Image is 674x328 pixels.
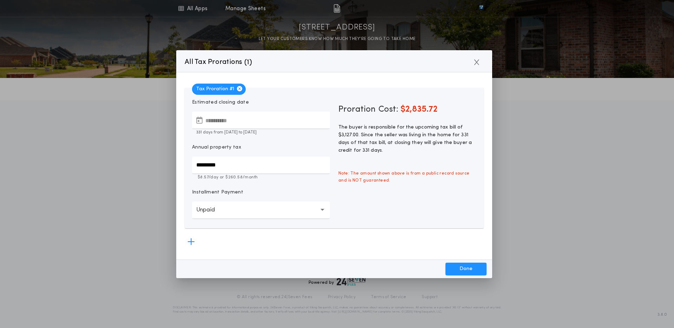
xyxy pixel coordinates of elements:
[192,157,330,173] input: Annual property tax
[192,84,246,95] span: Tax Proration # 1
[338,125,472,153] span: The buyer is responsible for the upcoming tax bill of $3,127.00. Since the seller was living in t...
[192,189,243,196] p: Installment Payment
[334,166,481,188] span: Note: The amount shown above is from a public record source and is NOT guaranteed.
[196,206,226,214] p: Unpaid
[445,263,487,275] button: Done
[192,174,330,181] p: $8.57 /day or $260.58 /month
[378,105,398,114] span: Cost:
[192,202,330,218] button: Unpaid
[338,104,376,115] span: Proration
[192,99,330,106] p: Estimated closing date
[401,105,437,114] span: $2,835.72
[192,144,241,151] p: Annual property tax
[247,59,249,66] span: 1
[185,57,252,68] p: All Tax Prorations ( )
[192,129,330,136] p: 331 days from [DATE] to [DATE]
